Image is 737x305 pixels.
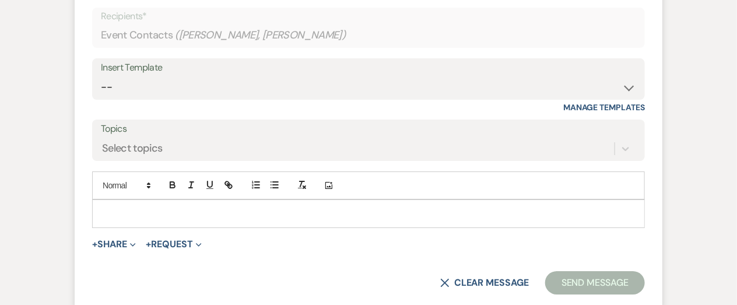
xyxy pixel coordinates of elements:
[101,59,636,76] div: Insert Template
[101,24,636,47] div: Event Contacts
[146,240,152,249] span: +
[146,240,202,249] button: Request
[102,141,163,157] div: Select topics
[440,278,529,288] button: Clear message
[563,102,645,113] a: Manage Templates
[101,121,636,138] label: Topics
[92,240,97,249] span: +
[545,271,645,295] button: Send Message
[101,9,636,24] p: Recipients*
[175,27,346,43] span: ( [PERSON_NAME], [PERSON_NAME] )
[92,240,136,249] button: Share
